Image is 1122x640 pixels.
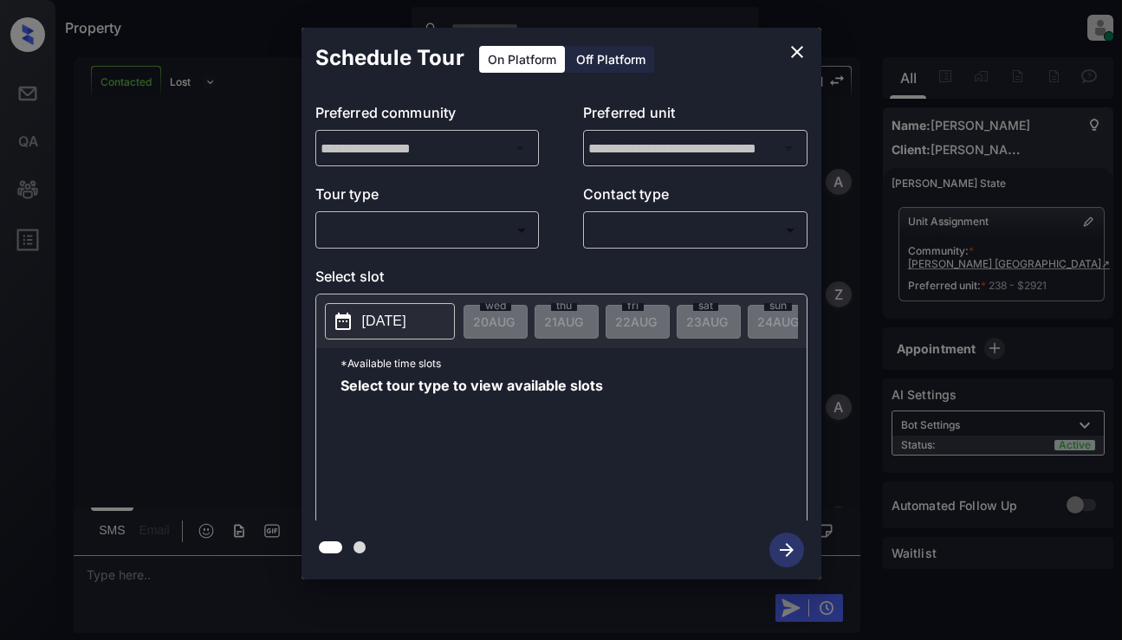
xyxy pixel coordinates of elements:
[583,102,807,130] p: Preferred unit
[362,311,406,332] p: [DATE]
[583,184,807,211] p: Contact type
[315,184,540,211] p: Tour type
[315,102,540,130] p: Preferred community
[567,46,654,73] div: Off Platform
[302,28,478,88] h2: Schedule Tour
[780,35,814,69] button: close
[479,46,565,73] div: On Platform
[340,348,807,378] p: *Available time slots
[315,266,807,294] p: Select slot
[325,303,455,339] button: [DATE]
[340,378,603,517] span: Select tour type to view available slots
